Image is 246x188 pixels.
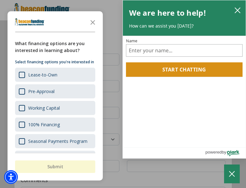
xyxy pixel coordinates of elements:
p: How can we assist you [DATE]? [129,23,240,29]
div: What financing options are you interested in learning about? [15,40,95,54]
div: Survey [8,11,103,180]
div: Pre-Approval [28,88,55,94]
div: Equipment Upgrade [15,151,95,165]
button: Start chatting [126,62,243,77]
button: Close the survey [86,16,99,28]
div: 100% Financing [15,118,95,132]
button: Submit [15,160,95,173]
a: Powered by Olark [205,148,246,158]
span: by [222,148,226,156]
div: Lease-to-Own [15,68,95,82]
div: Working Capital [15,101,95,115]
input: Name [126,44,243,57]
div: Seasonal Payments Program [15,134,95,148]
img: Company logo [15,18,44,26]
div: Accessibility Menu [4,170,18,184]
label: Name [126,39,243,43]
span: powered [205,148,222,156]
button: Close Chatbox [224,164,240,183]
div: Working Capital [28,105,60,111]
button: close chatbox [233,6,243,14]
div: Lease-to-Own [28,72,57,78]
div: Seasonal Payments Program [28,138,87,144]
h2: We are here to help! [129,7,207,19]
div: Pre-Approval [15,84,95,98]
p: Select financing options you're interested in [15,59,95,65]
div: 100% Financing [28,122,60,128]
